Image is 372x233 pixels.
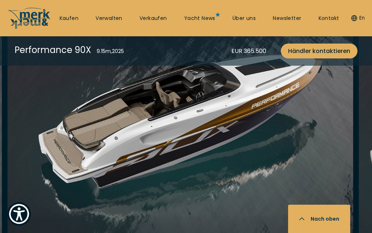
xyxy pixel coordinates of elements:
[273,15,301,22] a: Newsletter
[60,15,78,22] a: Kaufen
[184,15,215,22] a: Yacht News
[139,15,167,22] a: Verkaufen
[96,15,122,22] a: Verwalten
[231,46,266,56] div: EUR 365.500
[281,44,357,58] a: Händler kontaktieren
[7,202,31,226] button: Show Accessibility Preferences
[288,205,350,233] button: Nach oben
[319,15,339,22] a: Kontakt
[232,15,256,22] a: Über uns
[288,46,350,56] span: Händler kontaktieren
[351,15,365,22] button: En
[97,48,124,55] div: 9.15 m , 2025
[15,44,91,56] div: Performance 90X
